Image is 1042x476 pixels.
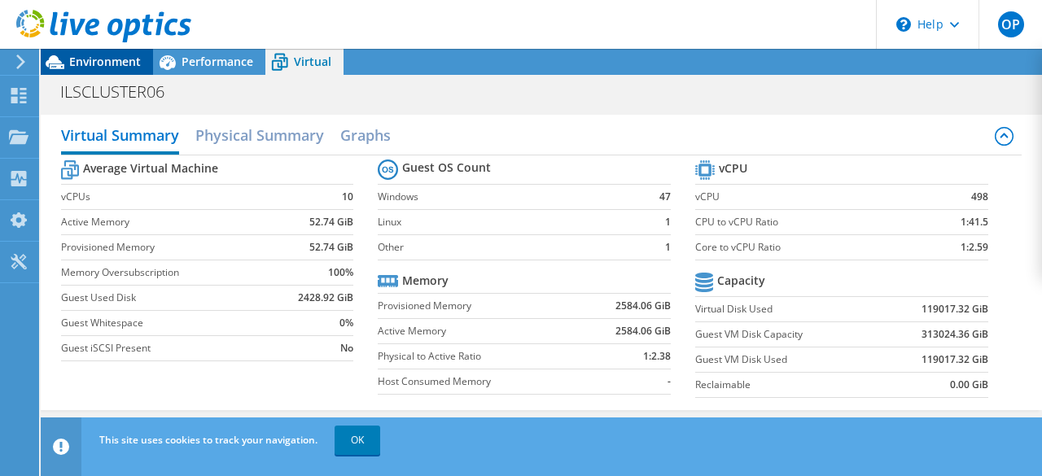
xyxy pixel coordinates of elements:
[61,315,278,331] label: Guest Whitespace
[402,273,449,289] b: Memory
[717,273,765,289] b: Capacity
[61,119,179,155] h2: Virtual Summary
[61,239,278,255] label: Provisioned Memory
[309,214,353,230] b: 52.74 GiB
[61,264,278,281] label: Memory Oversubscription
[971,189,988,205] b: 498
[340,119,391,151] h2: Graphs
[195,119,324,151] h2: Physical Summary
[922,301,988,317] b: 119017.32 GiB
[378,189,644,205] label: Windows
[402,159,491,176] b: Guest OS Count
[615,298,671,314] b: 2584.06 GiB
[695,352,881,368] label: Guest VM Disk Used
[659,189,671,205] b: 47
[61,290,278,306] label: Guest Used Disk
[335,426,380,455] a: OK
[665,214,671,230] b: 1
[53,83,190,101] h1: ILSCLUSTER06
[695,189,922,205] label: vCPU
[896,17,911,32] svg: \n
[61,340,278,356] label: Guest iSCSI Present
[328,264,353,281] b: 100%
[61,189,278,205] label: vCPUs
[643,348,671,365] b: 1:2.38
[719,160,747,177] b: vCPU
[342,189,353,205] b: 10
[298,290,353,306] b: 2428.92 GiB
[961,214,988,230] b: 1:41.5
[695,214,922,230] label: CPU to vCPU Ratio
[998,11,1024,37] span: OP
[695,326,881,343] label: Guest VM Disk Capacity
[665,239,671,255] b: 1
[182,54,253,69] span: Performance
[83,160,218,177] b: Average Virtual Machine
[695,377,881,393] label: Reclaimable
[922,326,988,343] b: 313024.36 GiB
[961,239,988,255] b: 1:2.59
[378,373,579,390] label: Host Consumed Memory
[309,239,353,255] b: 52.74 GiB
[378,214,644,230] label: Linux
[668,373,671,390] b: -
[61,214,278,230] label: Active Memory
[378,239,644,255] label: Other
[378,298,579,314] label: Provisioned Memory
[294,54,331,69] span: Virtual
[950,377,988,393] b: 0.00 GiB
[922,352,988,368] b: 119017.32 GiB
[99,433,317,447] span: This site uses cookies to track your navigation.
[378,348,579,365] label: Physical to Active Ratio
[339,315,353,331] b: 0%
[69,54,141,69] span: Environment
[615,323,671,339] b: 2584.06 GiB
[695,301,881,317] label: Virtual Disk Used
[378,323,579,339] label: Active Memory
[340,340,353,356] b: No
[695,239,922,255] label: Core to vCPU Ratio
